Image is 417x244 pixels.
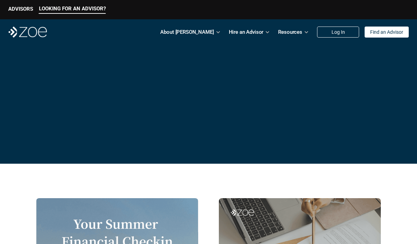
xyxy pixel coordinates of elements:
p: About [PERSON_NAME] [160,27,214,37]
p: Resources [278,27,302,37]
p: LOOKING FOR AN ADVISOR? [39,6,106,12]
a: Log In [317,27,359,38]
p: Hire an Advisor [229,27,264,37]
p: Blog [82,79,335,112]
p: ADVISORS [8,6,33,12]
span: [PERSON_NAME] [82,77,283,115]
p: Original Articles for Your Financial Life [137,119,281,129]
p: Log In [332,29,345,35]
p: Find an Advisor [370,29,403,35]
